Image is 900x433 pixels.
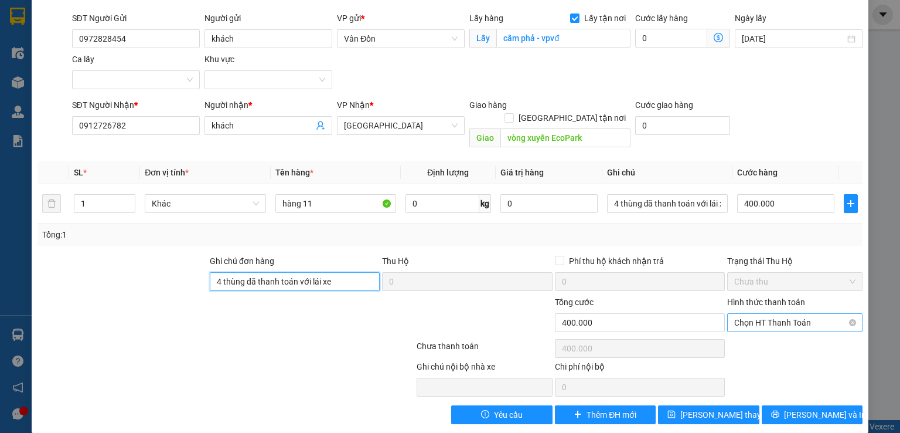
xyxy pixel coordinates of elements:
span: Yêu cầu [494,408,523,421]
span: Định lượng [427,168,469,177]
span: [PERSON_NAME] thay đổi [680,408,774,421]
span: Giá trị hàng [500,168,544,177]
span: printer [771,410,779,420]
div: Tổng: 1 [42,228,348,241]
span: exclamation-circle [481,410,489,420]
span: Chưa thu [734,273,855,290]
label: Ngày lấy [735,13,766,23]
span: Tổng cước [555,297,594,307]
label: Cước lấy hàng [635,13,688,23]
span: Phí thu hộ khách nhận trả [564,255,669,268]
span: save [667,410,676,420]
button: save[PERSON_NAME] thay đổi [658,405,759,424]
span: Lấy hàng [469,13,503,23]
span: plus [574,410,582,420]
input: Cước giao hàng [635,116,730,135]
span: user-add [316,121,325,130]
span: [GEOGRAPHIC_DATA] tận nơi [514,111,630,124]
div: Người nhận [204,99,332,111]
span: Vân Đồn [344,30,458,48]
span: Hà Nội [344,117,458,134]
label: Cước giao hàng [635,100,693,110]
span: Giao hàng [469,100,507,110]
span: Thu Hộ [382,256,409,266]
div: SĐT Người Gửi [72,12,200,25]
button: exclamation-circleYêu cầu [451,405,553,424]
span: SL [74,168,83,177]
input: VD: Bàn, Ghế [275,194,396,213]
div: SĐT Người Nhận [72,99,200,111]
span: [PERSON_NAME] và In [784,408,866,421]
span: Lấy [469,29,496,48]
div: Khu vực [204,53,332,66]
th: Ghi chú [602,161,732,184]
label: Hình thức thanh toán [727,297,805,307]
div: Ghi chú nội bộ nhà xe [417,360,552,378]
input: Dọc đường [500,128,630,147]
div: Chưa thanh toán [415,340,553,360]
div: Trạng thái Thu Hộ [727,255,862,268]
span: Chọn HT Thanh Toán [734,314,855,331]
button: delete [42,194,61,213]
button: plus [844,194,858,213]
input: Lấy tận nơi [496,29,630,48]
button: plusThêm ĐH mới [555,405,656,424]
span: Đơn vị tính [145,168,189,177]
span: VP Nhận [337,100,370,110]
span: Cước hàng [737,168,778,177]
button: printer[PERSON_NAME] và In [762,405,863,424]
input: Cước lấy hàng [635,29,707,48]
span: Thêm ĐH mới [587,408,636,421]
span: close-circle [849,319,856,326]
span: Khác [152,195,258,212]
label: Ca lấy [72,55,94,64]
span: Tên hàng [275,168,313,177]
div: VP gửi [337,12,465,25]
span: dollar-circle [714,33,723,42]
span: Lấy tận nơi [579,12,630,25]
div: Chi phí nội bộ [555,360,725,378]
input: Ngày lấy [742,32,845,45]
div: Người gửi [204,12,332,25]
span: Giao [469,128,500,147]
input: Ghi chú đơn hàng [210,272,380,291]
label: Ghi chú đơn hàng [210,256,274,266]
input: Ghi Chú [607,194,728,213]
span: plus [844,199,857,208]
span: kg [479,194,491,213]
